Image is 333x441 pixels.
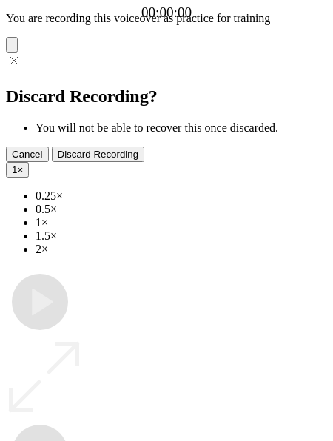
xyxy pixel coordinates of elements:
button: Discard Recording [52,147,145,162]
li: 0.5× [36,203,327,216]
li: 0.25× [36,189,327,203]
li: 1.5× [36,229,327,243]
li: You will not be able to recover this once discarded. [36,121,327,135]
li: 2× [36,243,327,256]
a: 00:00:00 [141,4,192,21]
span: 1 [12,164,17,175]
button: Cancel [6,147,49,162]
li: 1× [36,216,327,229]
h2: Discard Recording? [6,87,327,107]
button: 1× [6,162,29,178]
p: You are recording this voiceover as practice for training [6,12,327,25]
